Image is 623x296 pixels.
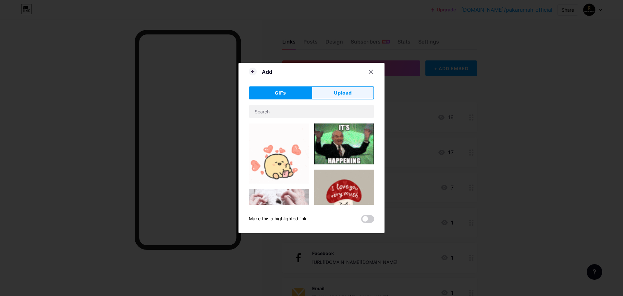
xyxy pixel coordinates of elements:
img: Gihpy [314,123,374,164]
img: Gihpy [249,189,309,249]
div: Make this a highlighted link [249,215,307,223]
img: Gihpy [314,170,374,230]
span: GIFs [275,90,286,97]
input: Search [249,105,374,118]
span: Upload [334,90,352,97]
button: GIFs [249,86,311,99]
img: Gihpy [249,123,309,184]
div: Add [262,68,272,76]
button: Upload [311,86,374,99]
